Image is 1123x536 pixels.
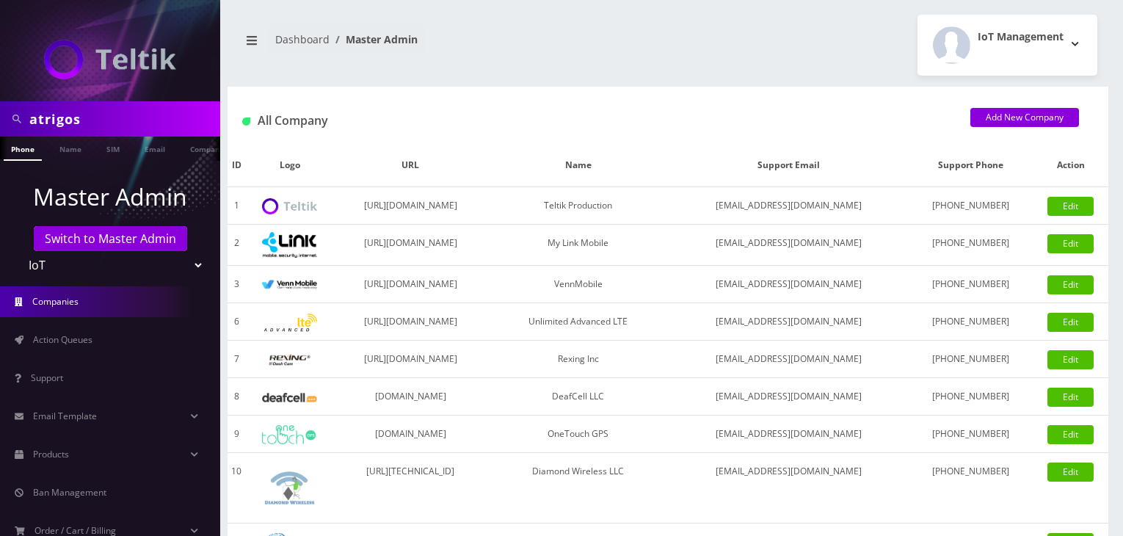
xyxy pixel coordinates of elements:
a: Edit [1047,313,1094,332]
img: Teltik Production [262,198,317,215]
a: SIM [99,137,127,159]
span: Products [33,448,69,460]
td: [EMAIL_ADDRESS][DOMAIN_NAME] [670,266,908,303]
a: Edit [1047,463,1094,482]
td: [PHONE_NUMBER] [908,453,1033,524]
td: 2 [228,225,245,266]
td: 3 [228,266,245,303]
td: [EMAIL_ADDRESS][DOMAIN_NAME] [670,187,908,225]
a: Switch to Master Admin [34,226,187,251]
h1: All Company [242,114,948,128]
a: Edit [1047,425,1094,444]
a: Add New Company [970,108,1079,127]
th: Support Phone [908,144,1033,187]
td: [EMAIL_ADDRESS][DOMAIN_NAME] [670,453,908,524]
td: [EMAIL_ADDRESS][DOMAIN_NAME] [670,303,908,341]
img: Unlimited Advanced LTE [262,314,317,332]
img: Rexing Inc [262,353,317,367]
img: My Link Mobile [262,232,317,258]
a: Edit [1047,234,1094,253]
td: 10 [228,453,245,524]
a: Phone [4,137,42,161]
td: [DOMAIN_NAME] [335,416,487,453]
td: [PHONE_NUMBER] [908,341,1033,378]
span: Support [31,372,63,384]
td: DeafCell LLC [487,378,670,416]
span: Companies [32,295,79,308]
td: Diamond Wireless LLC [487,453,670,524]
li: Master Admin [330,32,418,47]
td: 9 [228,416,245,453]
img: VennMobile [262,280,317,290]
td: 6 [228,303,245,341]
th: URL [335,144,487,187]
td: 7 [228,341,245,378]
th: Logo [245,144,335,187]
img: DeafCell LLC [262,393,317,402]
td: [URL][DOMAIN_NAME] [335,225,487,266]
a: Edit [1047,197,1094,216]
a: Company [183,137,232,159]
td: [PHONE_NUMBER] [908,187,1033,225]
a: Dashboard [275,32,330,46]
nav: breadcrumb [239,24,657,66]
td: OneTouch GPS [487,416,670,453]
img: OneTouch GPS [262,425,317,444]
td: [EMAIL_ADDRESS][DOMAIN_NAME] [670,225,908,266]
td: [EMAIL_ADDRESS][DOMAIN_NAME] [670,378,908,416]
h2: IoT Management [978,31,1064,43]
td: [URL][DOMAIN_NAME] [335,303,487,341]
a: Edit [1047,275,1094,294]
td: VennMobile [487,266,670,303]
td: Unlimited Advanced LTE [487,303,670,341]
td: [URL][TECHNICAL_ID] [335,453,487,524]
a: Name [52,137,89,159]
span: Email Template [33,410,97,422]
img: All Company [242,117,250,126]
td: [PHONE_NUMBER] [908,416,1033,453]
td: [EMAIL_ADDRESS][DOMAIN_NAME] [670,341,908,378]
img: Diamond Wireless LLC [262,460,317,515]
span: Ban Management [33,486,106,499]
th: Support Email [670,144,908,187]
td: [PHONE_NUMBER] [908,266,1033,303]
th: Action [1033,144,1108,187]
td: Teltik Production [487,187,670,225]
td: My Link Mobile [487,225,670,266]
th: ID [228,144,245,187]
td: [PHONE_NUMBER] [908,225,1033,266]
td: [PHONE_NUMBER] [908,303,1033,341]
td: 8 [228,378,245,416]
td: [URL][DOMAIN_NAME] [335,266,487,303]
td: [EMAIL_ADDRESS][DOMAIN_NAME] [670,416,908,453]
a: Email [137,137,172,159]
td: 1 [228,187,245,225]
td: [DOMAIN_NAME] [335,378,487,416]
a: Edit [1047,388,1094,407]
img: IoT [44,40,176,79]
th: Name [487,144,670,187]
a: Edit [1047,350,1094,369]
button: IoT Management [917,15,1097,76]
span: Action Queues [33,333,92,346]
td: [PHONE_NUMBER] [908,378,1033,416]
td: [URL][DOMAIN_NAME] [335,187,487,225]
td: [URL][DOMAIN_NAME] [335,341,487,378]
input: Search in Company [29,105,217,133]
td: Rexing Inc [487,341,670,378]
